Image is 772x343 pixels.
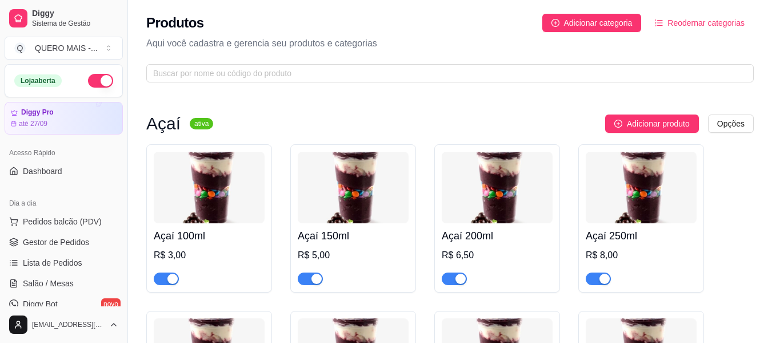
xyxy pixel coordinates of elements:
[5,212,123,231] button: Pedidos balcão (PDV)
[442,249,553,262] div: R$ 6,50
[14,74,62,87] div: Loja aberta
[627,117,690,130] span: Adicionar produto
[146,14,204,32] h2: Produtos
[23,236,89,248] span: Gestor de Pedidos
[5,144,123,162] div: Acesso Rápido
[23,216,102,227] span: Pedidos balcão (PDV)
[35,42,98,54] div: QUERO MAIS - ...
[605,115,699,133] button: Adicionar produto
[5,254,123,272] a: Lista de Pedidos
[5,295,123,313] a: Diggy Botnovo
[23,165,62,177] span: Dashboard
[32,9,118,19] span: Diggy
[23,298,58,310] span: Diggy Bot
[442,152,553,223] img: product-image
[586,152,697,223] img: product-image
[564,17,633,29] span: Adicionar categoria
[708,115,754,133] button: Opções
[5,233,123,251] a: Gestor de Pedidos
[23,278,74,289] span: Salão / Mesas
[5,311,123,338] button: [EMAIL_ADDRESS][DOMAIN_NAME]
[19,119,47,128] article: até 27/09
[442,228,553,244] h4: Açaí 200ml
[5,194,123,212] div: Dia a dia
[298,228,409,244] h4: Açaí 150ml
[32,320,105,329] span: [EMAIL_ADDRESS][DOMAIN_NAME]
[655,19,663,27] span: ordered-list
[146,37,754,50] p: Aqui você cadastra e gerencia seu produtos e categorias
[551,19,559,27] span: plus-circle
[23,257,82,269] span: Lista de Pedidos
[5,274,123,293] a: Salão / Mesas
[646,14,754,32] button: Reodernar categorias
[298,152,409,223] img: product-image
[21,108,54,117] article: Diggy Pro
[667,17,745,29] span: Reodernar categorias
[88,74,113,88] button: Alterar Status
[190,118,213,129] sup: ativa
[614,120,622,128] span: plus-circle
[542,14,642,32] button: Adicionar categoria
[5,5,123,32] a: DiggySistema de Gestão
[146,117,181,131] h3: Açaí
[586,228,697,244] h4: Açaí 250ml
[153,67,738,80] input: Buscar por nome ou código do produto
[298,249,409,262] div: R$ 5,00
[5,102,123,135] a: Diggy Proaté 27/09
[586,249,697,262] div: R$ 8,00
[154,249,265,262] div: R$ 3,00
[154,152,265,223] img: product-image
[5,37,123,60] button: Select a team
[5,162,123,180] a: Dashboard
[32,19,118,28] span: Sistema de Gestão
[717,117,745,130] span: Opções
[14,42,26,54] span: Q
[154,228,265,244] h4: Açaí 100ml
